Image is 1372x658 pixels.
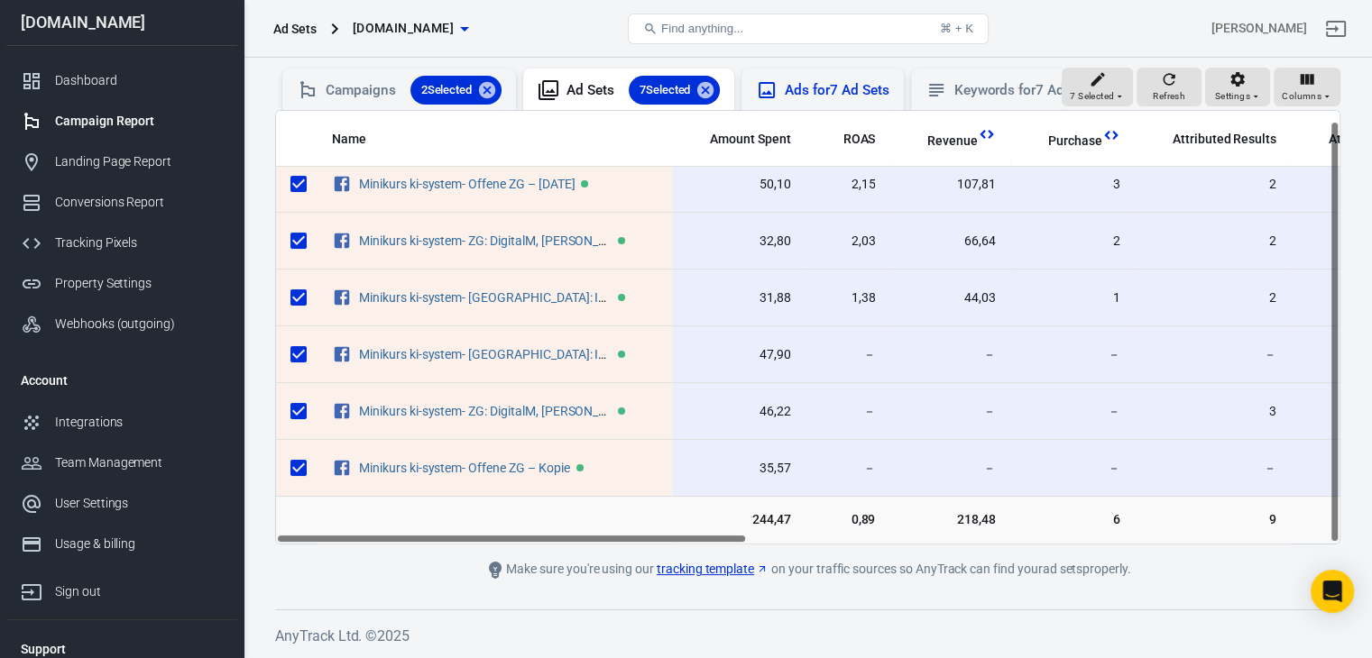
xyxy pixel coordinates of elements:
div: User Settings [55,494,223,513]
a: Property Settings [6,263,237,304]
div: Property Settings [55,274,223,293]
a: Minikurs ki-system- Offene ZG – Kopie [359,461,570,475]
span: Minikurs ki-system- ZG: DigitalM, SM-Mark. - 23.07.25 [359,233,614,246]
span: Purchase [1048,133,1102,151]
span: Active [581,180,588,187]
div: Ads for 7 Ad Sets [785,81,889,100]
button: [DOMAIN_NAME] [345,12,475,45]
svg: Facebook Ads [332,287,352,308]
div: 7Selected [629,76,721,105]
span: Total revenue calculated by AnyTrack. [927,130,978,151]
span: 2 [1149,289,1276,307]
div: Account id: 4GGnmKtI [1211,19,1307,38]
span: Attributed Results [1173,131,1276,149]
div: Webhooks (outgoing) [55,315,223,334]
div: Conversions Report [55,193,223,212]
span: Name [332,131,366,149]
div: Dashboard [55,71,223,90]
a: Webhooks (outgoing) [6,304,237,344]
a: Minikurs ki-system- [GEOGRAPHIC_DATA]: IG & Mailliste - [DATE] [359,347,713,361]
span: 2 [1149,176,1276,194]
a: Minikurs ki-system- Offene ZG – [DATE] [359,177,575,191]
span: 218,48 [904,511,996,529]
a: Dashboard [6,60,237,101]
span: 7 Selected [629,81,702,99]
div: Team Management [55,453,223,472]
a: Minikurs ki-system- [GEOGRAPHIC_DATA]: IG & Mailliste - [DATE] [359,290,713,305]
div: Campaigns [326,76,502,105]
h6: AnyTrack Ltd. © 2025 [275,625,1340,647]
span: Refresh [1153,88,1185,105]
span: Amount Spent [710,131,791,149]
span: The estimated total amount of money you've spent on your campaign, ad set or ad during its schedule. [710,128,791,150]
span: 107,81 [904,176,996,194]
span: The estimated total amount of money you've spent on your campaign, ad set or ad during its schedule. [686,128,791,150]
div: Make sure you're using our on your traffic sources so AnyTrack can find your ad sets properly. [402,559,1214,580]
span: Revenue [927,133,978,151]
a: User Settings [6,483,237,524]
span: 66,64 [904,233,996,251]
span: 47,90 [686,346,791,364]
div: [DOMAIN_NAME] [6,14,237,31]
span: Active [618,407,625,415]
span: － [820,403,876,421]
span: 31,88 [686,289,791,307]
span: Minikurs ki-system- Offene ZG – Kopie [359,461,573,473]
svg: Facebook Ads [332,230,352,251]
svg: This column is calculated from AnyTrack real-time data [1102,126,1120,144]
a: Sign out [6,564,237,612]
span: Minikurs ki-system- Offene ZG – 08.09.25 [359,177,577,189]
span: Purchase [1025,133,1102,151]
span: Minikurs ki-system- ZG: DigitalM, SM-Mark. - 08.09.25 [359,404,614,416]
svg: Facebook Ads [332,343,352,365]
span: 6 [1025,511,1120,529]
span: － [1149,460,1276,478]
span: 9 [1149,511,1276,529]
span: 244,47 [686,511,791,529]
span: － [1025,346,1120,364]
span: 44,03 [904,289,996,307]
span: Total revenue calculated by AnyTrack. [904,130,978,151]
span: － [904,460,996,478]
span: － [904,346,996,364]
span: Columns [1282,88,1321,105]
div: ⌘ + K [940,22,973,35]
div: Ad Sets [566,76,720,105]
span: 7 Selected [1070,88,1114,105]
span: The total conversions attributed according to your ad network (Facebook, Google, etc.) [1173,128,1276,150]
span: Active [618,294,625,301]
span: 1,38 [820,289,876,307]
span: － [1149,346,1276,364]
div: Usage & billing [55,535,223,553]
span: ROAS [843,131,876,149]
a: Landing Page Report [6,142,237,182]
button: Find anything...⌘ + K [628,14,989,44]
span: 3 [1149,403,1276,421]
a: Tracking Pixels [6,223,237,263]
span: － [820,460,876,478]
li: Account [6,359,237,402]
button: 7 Selected [1062,68,1133,107]
a: Campaign Report [6,101,237,142]
button: Columns [1274,68,1340,107]
a: Sign out [1314,7,1358,50]
span: Active [576,464,584,471]
span: 0,89 [820,511,876,529]
a: Team Management [6,443,237,483]
span: 3 [1025,176,1120,194]
span: 46,22 [686,403,791,421]
span: Settings [1215,88,1250,105]
span: － [820,346,876,364]
svg: Facebook Ads [332,400,352,422]
span: 2 [1025,233,1120,251]
button: Settings [1205,68,1270,107]
div: Sign out [55,582,223,601]
span: － [1025,460,1120,478]
span: 2,03 [820,233,876,251]
span: olgawebersocial.de [353,17,454,40]
a: Integrations [6,402,237,443]
a: Conversions Report [6,182,237,223]
div: Landing Page Report [55,152,223,171]
svg: Facebook Ads [332,457,352,479]
span: The total conversions attributed according to your ad network (Facebook, Google, etc.) [1149,128,1276,150]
